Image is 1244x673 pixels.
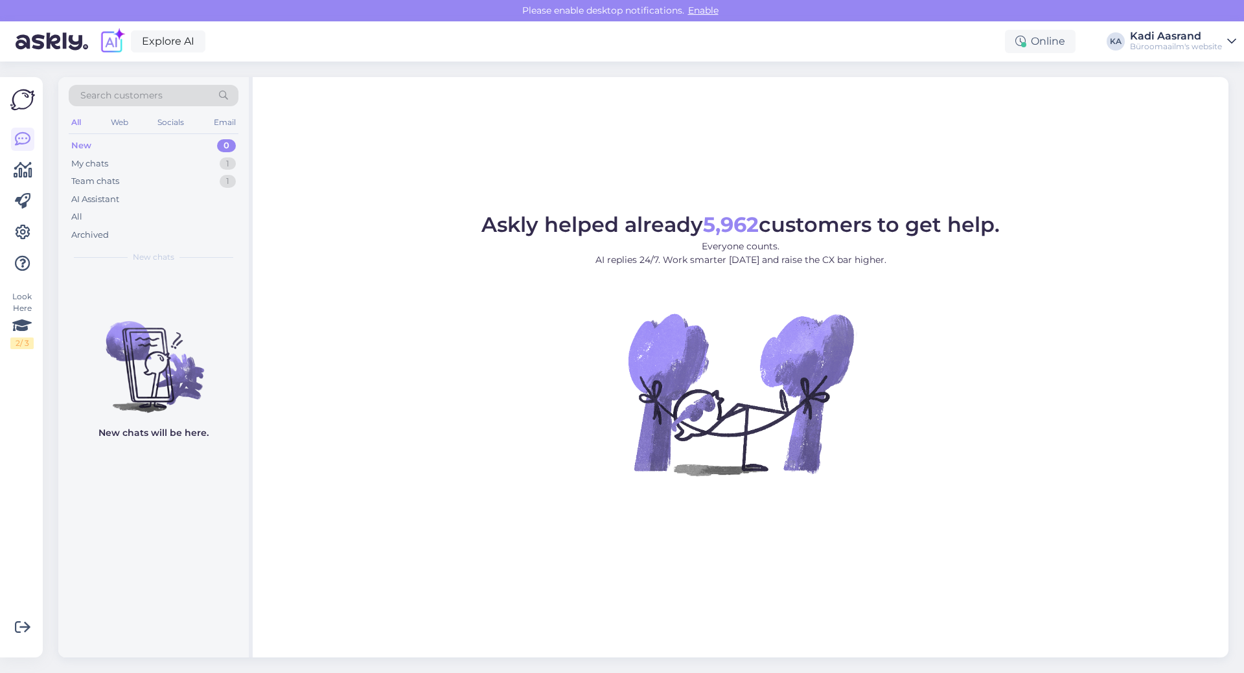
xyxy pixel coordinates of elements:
[98,28,126,55] img: explore-ai
[71,229,109,242] div: Archived
[703,212,759,237] b: 5,962
[98,426,209,440] p: New chats will be here.
[10,87,35,112] img: Askly Logo
[217,139,236,152] div: 0
[1130,31,1236,52] a: Kadi AasrandBüroomaailm's website
[1107,32,1125,51] div: KA
[220,175,236,188] div: 1
[10,291,34,349] div: Look Here
[71,193,119,206] div: AI Assistant
[211,114,238,131] div: Email
[1130,41,1222,52] div: Büroomaailm's website
[131,30,205,52] a: Explore AI
[71,139,91,152] div: New
[80,89,163,102] span: Search customers
[481,240,1000,267] p: Everyone counts. AI replies 24/7. Work smarter [DATE] and raise the CX bar higher.
[155,114,187,131] div: Socials
[108,114,131,131] div: Web
[71,211,82,223] div: All
[1130,31,1222,41] div: Kadi Aasrand
[1005,30,1076,53] div: Online
[10,337,34,349] div: 2 / 3
[133,251,174,263] span: New chats
[481,212,1000,237] span: Askly helped already customers to get help.
[69,114,84,131] div: All
[58,298,249,415] img: No chats
[71,157,108,170] div: My chats
[71,175,119,188] div: Team chats
[220,157,236,170] div: 1
[684,5,722,16] span: Enable
[624,277,857,510] img: No Chat active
